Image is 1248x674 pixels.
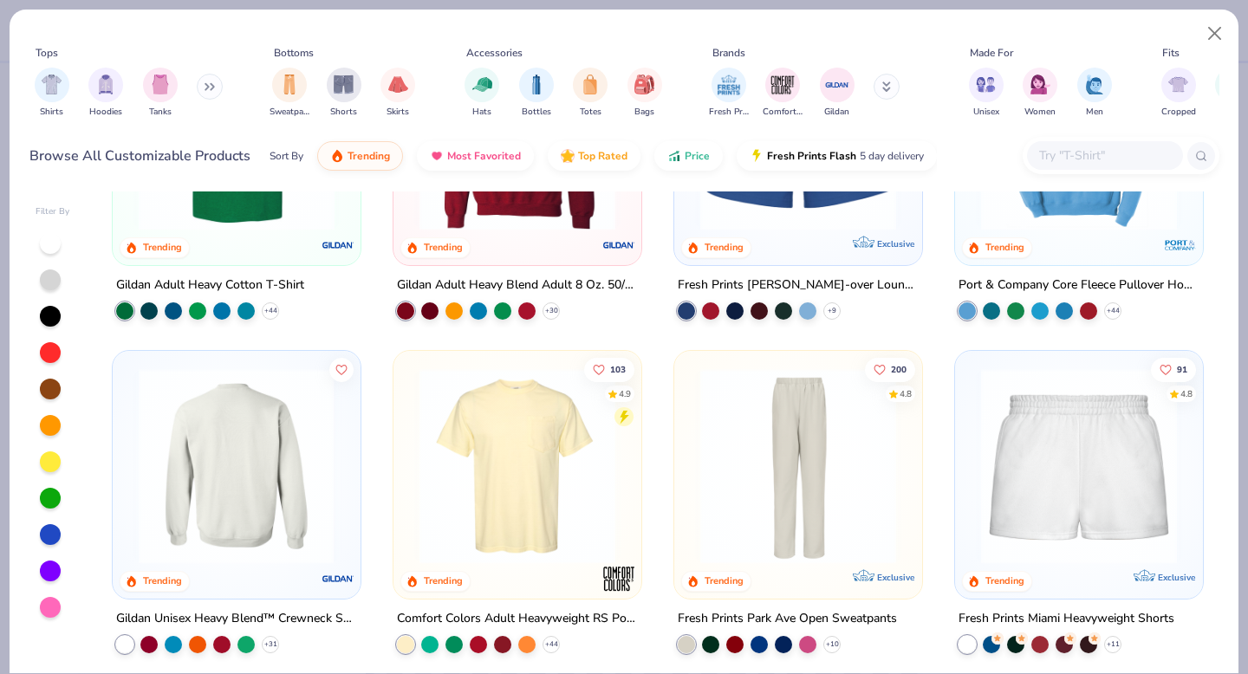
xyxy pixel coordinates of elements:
[770,72,796,98] img: Comfort Colors Image
[584,357,634,381] button: Like
[1168,75,1188,94] img: Cropped Image
[36,205,70,218] div: Filter By
[678,608,897,630] div: Fresh Prints Park Ave Open Sweatpants
[35,68,69,119] div: filter for Shirts
[763,68,803,119] button: filter button
[619,387,631,400] div: 4.9
[634,75,653,94] img: Bags Image
[1023,68,1057,119] button: filter button
[561,149,575,163] img: TopRated.gif
[264,306,277,316] span: + 44
[634,106,654,119] span: Bags
[904,368,1117,564] img: c944d931-fb25-49bb-ae8c-568f6273e60a
[573,68,608,119] button: filter button
[976,75,996,94] img: Unisex Image
[527,75,546,94] img: Bottles Image
[321,561,355,596] img: Gildan logo
[519,68,554,119] div: filter for Bottles
[40,106,63,119] span: Shirts
[330,149,344,163] img: trending.gif
[116,275,304,296] div: Gildan Adult Heavy Cotton T-Shirt
[685,149,710,163] span: Price
[601,228,636,262] img: Gildan logo
[1086,106,1103,119] span: Men
[274,45,314,61] div: Bottoms
[36,45,58,61] div: Tops
[321,228,355,262] img: Gildan logo
[1030,75,1050,94] img: Women Image
[317,141,403,171] button: Trending
[1077,68,1112,119] button: filter button
[1161,68,1196,119] div: filter for Cropped
[709,68,749,119] div: filter for Fresh Prints
[29,146,250,166] div: Browse All Customizable Products
[280,75,299,94] img: Sweatpants Image
[1177,365,1187,373] span: 91
[877,572,914,583] span: Exclusive
[466,45,523,61] div: Accessories
[959,275,1199,296] div: Port & Company Core Fleece Pullover Hooded Sweatshirt
[1199,17,1232,50] button: Close
[1162,45,1180,61] div: Fits
[380,68,415,119] div: filter for Skirts
[1085,75,1104,94] img: Men Image
[1161,68,1196,119] button: filter button
[143,68,178,119] button: filter button
[969,68,1004,119] div: filter for Unisex
[737,141,937,171] button: Fresh Prints Flash5 day delivery
[709,106,749,119] span: Fresh Prints
[149,106,172,119] span: Tanks
[447,149,521,163] span: Most Favorited
[270,106,309,119] span: Sweatpants
[763,106,803,119] span: Comfort Colors
[430,149,444,163] img: most_fav.gif
[42,75,62,94] img: Shirts Image
[88,68,123,119] div: filter for Hoodies
[820,68,855,119] div: filter for Gildan
[1157,572,1194,583] span: Exclusive
[472,106,491,119] span: Hats
[692,368,905,564] img: 0ed6d0be-3a42-4fd2-9b2a-c5ffc757fdcf
[519,68,554,119] button: filter button
[1023,68,1057,119] div: filter for Women
[89,106,122,119] span: Hoodies
[860,146,924,166] span: 5 day delivery
[334,75,354,94] img: Shorts Image
[627,68,662,119] div: filter for Bags
[397,608,638,630] div: Comfort Colors Adult Heavyweight RS Pocket T-Shirt
[264,639,277,650] span: + 31
[972,368,1186,564] img: af8dff09-eddf-408b-b5dc-51145765dcf2
[763,68,803,119] div: filter for Comfort Colors
[900,387,912,400] div: 4.8
[96,75,115,94] img: Hoodies Image
[388,75,408,94] img: Skirts Image
[548,141,640,171] button: Top Rated
[581,75,600,94] img: Totes Image
[712,45,745,61] div: Brands
[824,72,850,98] img: Gildan Image
[959,608,1174,630] div: Fresh Prints Miami Heavyweight Shorts
[270,148,303,164] div: Sort By
[380,68,415,119] button: filter button
[130,368,343,564] img: 34e9639c-4d44-40be-af6e-53fe14aa9442
[522,106,551,119] span: Bottles
[330,357,354,381] button: Like
[417,141,534,171] button: Most Favorited
[891,365,907,373] span: 200
[716,72,742,98] img: Fresh Prints Image
[970,45,1013,61] div: Made For
[767,149,856,163] span: Fresh Prints Flash
[397,275,638,296] div: Gildan Adult Heavy Blend Adult 8 Oz. 50/50 Fleece Crew
[877,238,914,250] span: Exclusive
[545,306,558,316] span: + 30
[750,149,764,163] img: flash.gif
[88,68,123,119] button: filter button
[387,106,409,119] span: Skirts
[654,141,723,171] button: Price
[143,68,178,119] div: filter for Tanks
[828,306,836,316] span: + 9
[327,68,361,119] div: filter for Shorts
[1106,639,1119,650] span: + 11
[270,68,309,119] div: filter for Sweatpants
[151,75,170,94] img: Tanks Image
